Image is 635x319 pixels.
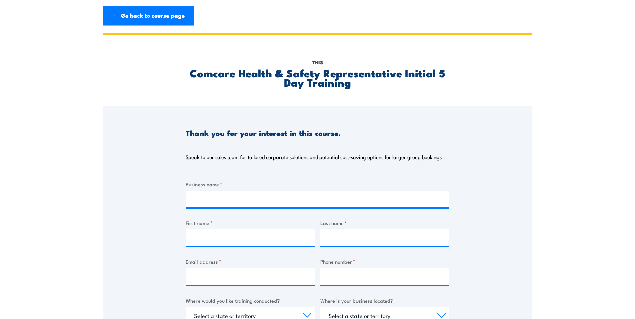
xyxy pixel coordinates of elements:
label: Where would you like training conducted? [186,297,315,304]
label: Email address [186,258,315,265]
label: Where is your business located? [320,297,450,304]
label: First name [186,219,315,227]
label: Business name [186,180,449,188]
h2: Comcare Health & Safety Representative Initial 5 Day Training [186,68,449,87]
label: Phone number [320,258,450,265]
label: Last name [320,219,450,227]
p: Speak to our sales team for tailored corporate solutions and potential cost-saving options for la... [186,154,442,161]
p: This [186,59,449,66]
a: ← Go back to course page [103,6,194,26]
h3: Thank you for your interest in this course. [186,129,341,137]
